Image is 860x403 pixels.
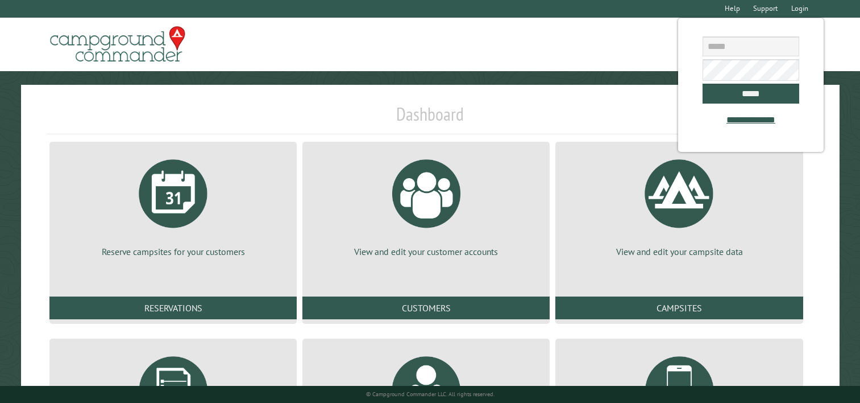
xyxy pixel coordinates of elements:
a: View and edit your customer accounts [316,151,536,258]
img: Campground Commander [47,22,189,67]
a: Campsites [555,297,803,319]
a: Reservations [49,297,297,319]
a: Reserve campsites for your customers [63,151,283,258]
p: Reserve campsites for your customers [63,245,283,258]
small: © Campground Commander LLC. All rights reserved. [366,390,495,398]
p: View and edit your customer accounts [316,245,536,258]
a: View and edit your campsite data [569,151,789,258]
h1: Dashboard [47,103,813,134]
a: Customers [302,297,550,319]
p: View and edit your campsite data [569,245,789,258]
